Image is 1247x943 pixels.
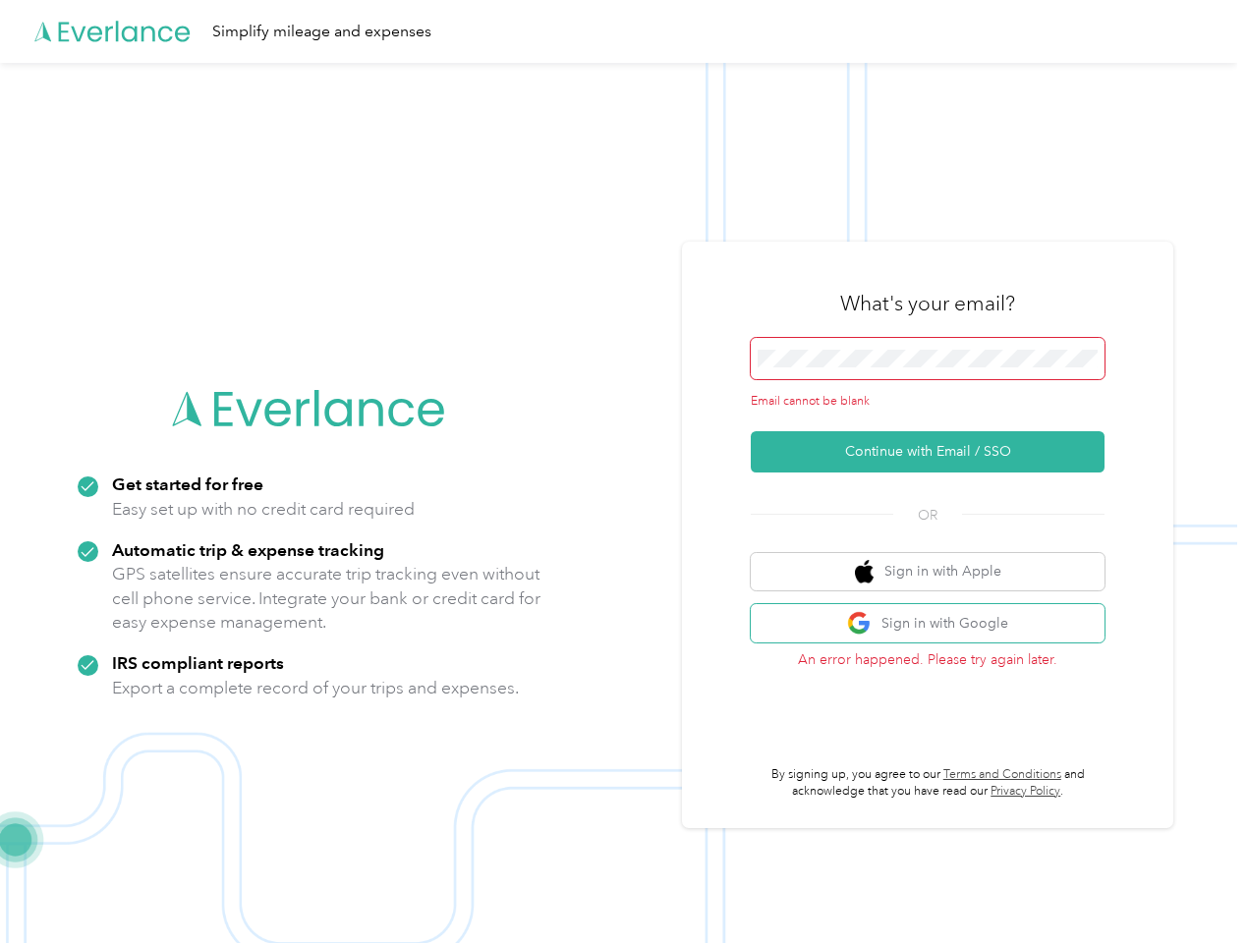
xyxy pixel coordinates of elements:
button: google logoSign in with Google [751,604,1105,642]
button: apple logoSign in with Apple [751,553,1105,591]
strong: Automatic trip & expense tracking [112,539,384,560]
div: Simplify mileage and expenses [212,20,431,44]
a: Privacy Policy [991,784,1060,799]
div: Email cannot be blank [751,393,1105,411]
strong: IRS compliant reports [112,652,284,673]
p: GPS satellites ensure accurate trip tracking even without cell phone service. Integrate your bank... [112,562,541,635]
p: An error happened. Please try again later. [751,649,1105,670]
strong: Get started for free [112,473,263,494]
img: google logo [847,611,872,636]
a: Terms and Conditions [943,767,1061,782]
h3: What's your email? [840,290,1015,317]
img: apple logo [855,560,875,584]
p: Easy set up with no credit card required [112,497,415,522]
span: OR [893,505,962,526]
p: By signing up, you agree to our and acknowledge that you have read our . [751,766,1105,801]
button: Continue with Email / SSO [751,431,1105,472]
p: Export a complete record of your trips and expenses. [112,676,519,700]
